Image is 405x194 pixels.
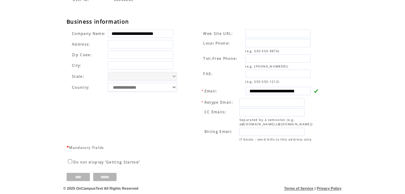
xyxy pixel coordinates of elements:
[67,18,129,25] span: Business information
[72,85,90,90] span: Country:
[72,74,106,79] span: State:
[204,130,233,134] span: Billing Email:
[72,63,82,68] span: City:
[69,145,104,150] span: Mandatory Fields
[314,89,318,93] img: v.gif
[63,187,139,191] span: © 2025 OnCampusText All Rights Reserved
[72,42,90,47] span: Address:
[245,64,289,68] span: (e.g. [PHONE_NUMBER])
[73,160,140,165] span: Do not display 'Getting Started'
[315,187,316,191] span: |
[72,52,92,57] span: Zip Code:
[204,100,233,105] span: Retype Email:
[203,31,233,36] span: Web Site URL:
[204,110,226,115] span: CC Emails:
[203,41,230,46] span: Local Phone:
[203,56,237,61] span: Toll-Free Phone:
[203,71,212,76] span: FAX:
[239,138,312,142] span: If Exists - send bills to this address only
[245,79,280,84] span: (e.g. 555-555-1212)
[239,118,313,127] span: Separated by a semicolon (e.g. a@[DOMAIN_NAME];c@[DOMAIN_NAME])
[245,49,280,53] span: (e.g. 555-555-9876)
[317,187,342,191] a: Privacy Policy
[284,187,314,191] a: Terms of Service
[72,31,106,36] span: Company Name:
[204,89,217,93] span: Email:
